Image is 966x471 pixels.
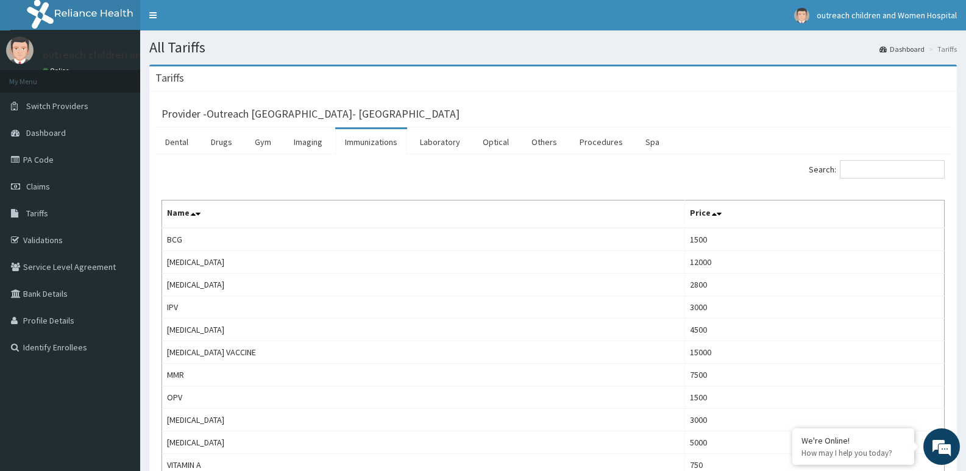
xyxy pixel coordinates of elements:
th: Name [162,200,685,228]
td: 12000 [684,251,944,274]
a: Dental [155,129,198,155]
span: outreach children and Women Hospital [817,10,957,21]
span: Claims [26,181,50,192]
div: We're Online! [801,435,905,446]
td: MMR [162,364,685,386]
td: [MEDICAL_DATA] VACCINE [162,341,685,364]
h1: All Tariffs [149,40,957,55]
td: IPV [162,296,685,319]
td: OPV [162,386,685,409]
th: Price [684,200,944,228]
a: Imaging [284,129,332,155]
td: 2800 [684,274,944,296]
input: Search: [840,160,945,179]
a: Procedures [570,129,633,155]
textarea: Type your message and hit 'Enter' [6,333,232,375]
div: Minimize live chat window [200,6,229,35]
td: [MEDICAL_DATA] [162,319,685,341]
td: 5000 [684,431,944,454]
h3: Provider - Outreach [GEOGRAPHIC_DATA]- [GEOGRAPHIC_DATA] [162,108,460,119]
td: 7500 [684,364,944,386]
span: Tariffs [26,208,48,219]
img: User Image [794,8,809,23]
td: 1500 [684,386,944,409]
span: We're online! [71,154,168,277]
a: Immunizations [335,129,407,155]
label: Search: [809,160,945,179]
a: Dashboard [879,44,925,54]
td: [MEDICAL_DATA] [162,274,685,296]
td: [MEDICAL_DATA] [162,409,685,431]
td: 15000 [684,341,944,364]
span: Dashboard [26,127,66,138]
a: Gym [245,129,281,155]
td: BCG [162,228,685,251]
img: d_794563401_company_1708531726252_794563401 [23,61,49,91]
a: Others [522,129,567,155]
td: [MEDICAL_DATA] [162,431,685,454]
td: [MEDICAL_DATA] [162,251,685,274]
p: outreach children and Women Hospital [43,49,228,60]
h3: Tariffs [155,73,184,83]
li: Tariffs [926,44,957,54]
td: 3000 [684,296,944,319]
span: Switch Providers [26,101,88,112]
a: Spa [636,129,669,155]
a: Online [43,66,72,75]
a: Optical [473,129,519,155]
td: 4500 [684,319,944,341]
td: 3000 [684,409,944,431]
img: User Image [6,37,34,64]
td: 1500 [684,228,944,251]
div: Chat with us now [63,68,205,84]
p: How may I help you today? [801,448,905,458]
a: Drugs [201,129,242,155]
a: Laboratory [410,129,470,155]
